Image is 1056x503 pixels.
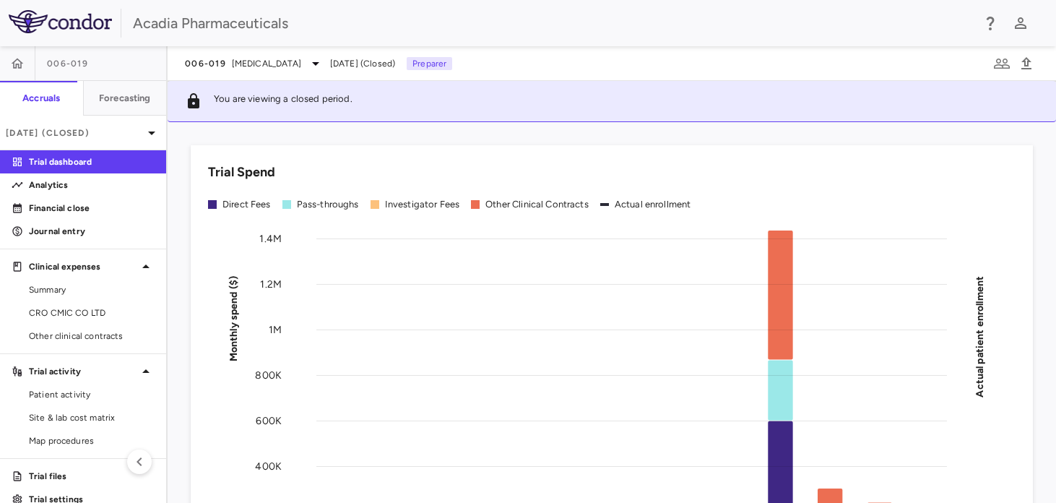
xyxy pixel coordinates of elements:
p: Preparer [407,57,452,70]
p: [DATE] (Closed) [6,126,143,139]
p: Analytics [29,179,155,192]
tspan: Actual patient enrollment [974,275,986,397]
img: logo-full-SnFGN8VE.png [9,10,112,33]
span: 006-019 [185,58,226,69]
span: [DATE] (Closed) [330,57,395,70]
h6: Accruals [22,92,60,105]
p: Trial files [29,470,155,483]
tspan: 600K [256,415,282,427]
span: [MEDICAL_DATA] [232,57,301,70]
span: Patient activity [29,388,155,401]
span: Site & lab cost matrix [29,411,155,424]
tspan: 1.4M [259,233,282,245]
div: Investigator Fees [385,198,460,211]
tspan: Monthly spend ($) [228,275,240,361]
tspan: 800K [255,369,282,382]
h6: Forecasting [99,92,151,105]
p: Financial close [29,202,155,215]
span: 006-019 [47,58,88,69]
tspan: 1.2M [260,278,282,291]
div: Actual enrollment [615,198,691,211]
span: Other clinical contracts [29,330,155,343]
span: Summary [29,283,155,296]
p: Journal entry [29,225,155,238]
p: Trial dashboard [29,155,155,168]
tspan: 1M [269,324,282,336]
p: You are viewing a closed period. [214,93,352,110]
tspan: 400K [255,460,282,473]
span: CRO CMIC CO LTD [29,306,155,319]
span: Map procedures [29,434,155,447]
div: Other Clinical Contracts [485,198,589,211]
p: Trial activity [29,365,137,378]
h6: Trial Spend [208,163,275,182]
div: Pass-throughs [297,198,359,211]
p: Clinical expenses [29,260,137,273]
div: Direct Fees [222,198,271,211]
div: Acadia Pharmaceuticals [133,12,972,34]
